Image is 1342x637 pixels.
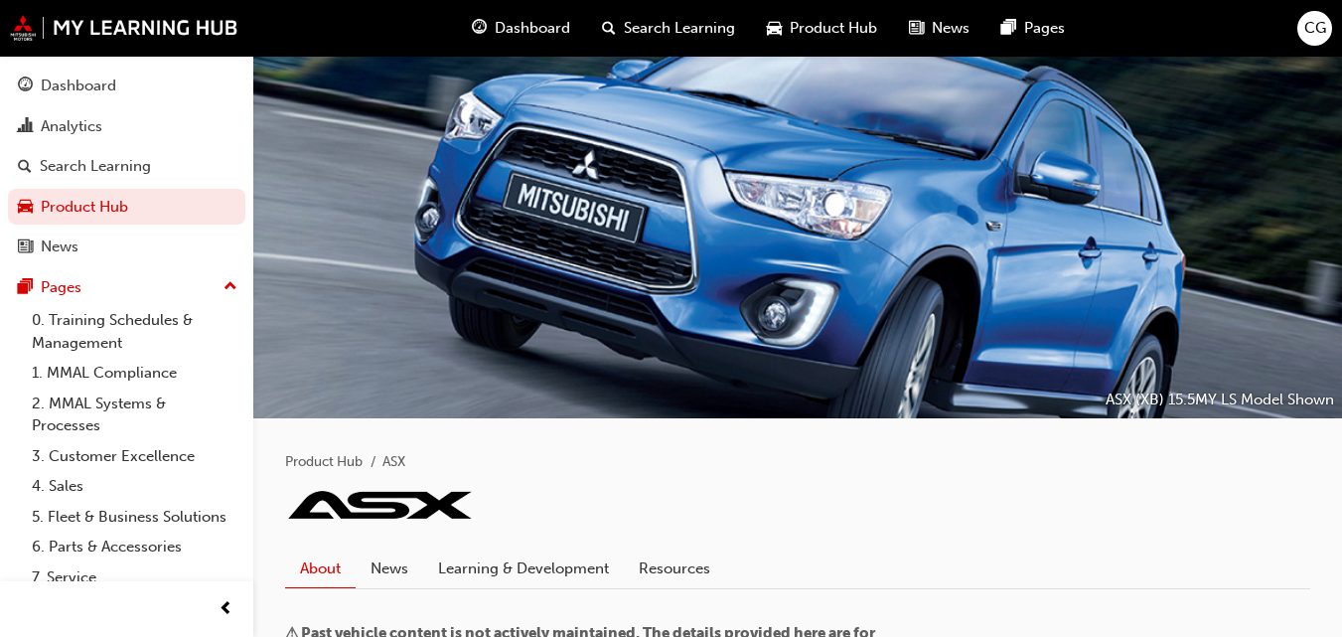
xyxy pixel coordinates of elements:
a: Search Learning [8,148,245,185]
a: 2. MMAL Systems & Processes [24,389,245,441]
img: mmal [10,15,238,41]
button: Pages [8,269,245,306]
div: Analytics [41,115,102,138]
a: About [285,550,356,588]
a: search-iconSearch Learning [586,8,751,49]
span: chart-icon [18,118,33,136]
a: Resources [624,550,725,587]
span: news-icon [18,239,33,256]
span: Dashboard [495,17,570,40]
span: car-icon [767,16,782,41]
span: pages-icon [18,279,33,297]
a: 6. Parts & Accessories [24,532,245,562]
a: 4. Sales [24,471,245,502]
a: news-iconNews [893,8,985,49]
span: guage-icon [18,78,33,95]
span: car-icon [18,199,33,217]
a: News [8,229,245,265]
span: pages-icon [1001,16,1016,41]
a: Product Hub [285,453,363,470]
span: search-icon [602,16,616,41]
a: car-iconProduct Hub [751,8,893,49]
span: CG [1304,17,1326,40]
span: news-icon [909,16,924,41]
a: Analytics [8,108,245,145]
a: Product Hub [8,189,245,226]
button: CG [1297,11,1332,46]
div: Pages [41,276,81,299]
span: prev-icon [219,597,233,622]
span: Search Learning [624,17,735,40]
span: guage-icon [472,16,487,41]
span: Pages [1024,17,1065,40]
a: Learning & Development [423,550,624,587]
a: guage-iconDashboard [456,8,586,49]
a: News [356,550,423,587]
a: pages-iconPages [985,8,1081,49]
a: 0. Training Schedules & Management [24,305,245,358]
div: News [41,236,78,258]
a: 3. Customer Excellence [24,441,245,472]
p: ASX (XB) 15.5MY LS Model Shown [1106,389,1334,411]
a: 5. Fleet & Business Solutions [24,502,245,533]
span: News [932,17,969,40]
div: Dashboard [41,75,116,97]
span: Product Hub [790,17,877,40]
a: Dashboard [8,68,245,104]
a: 1. MMAL Compliance [24,358,245,389]
a: 7. Service [24,562,245,593]
span: search-icon [18,158,32,176]
button: DashboardAnalyticsSearch LearningProduct HubNews [8,64,245,269]
div: Search Learning [40,155,151,178]
img: asx.png [285,490,475,520]
span: up-icon [224,274,237,300]
li: ASX [382,451,405,474]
